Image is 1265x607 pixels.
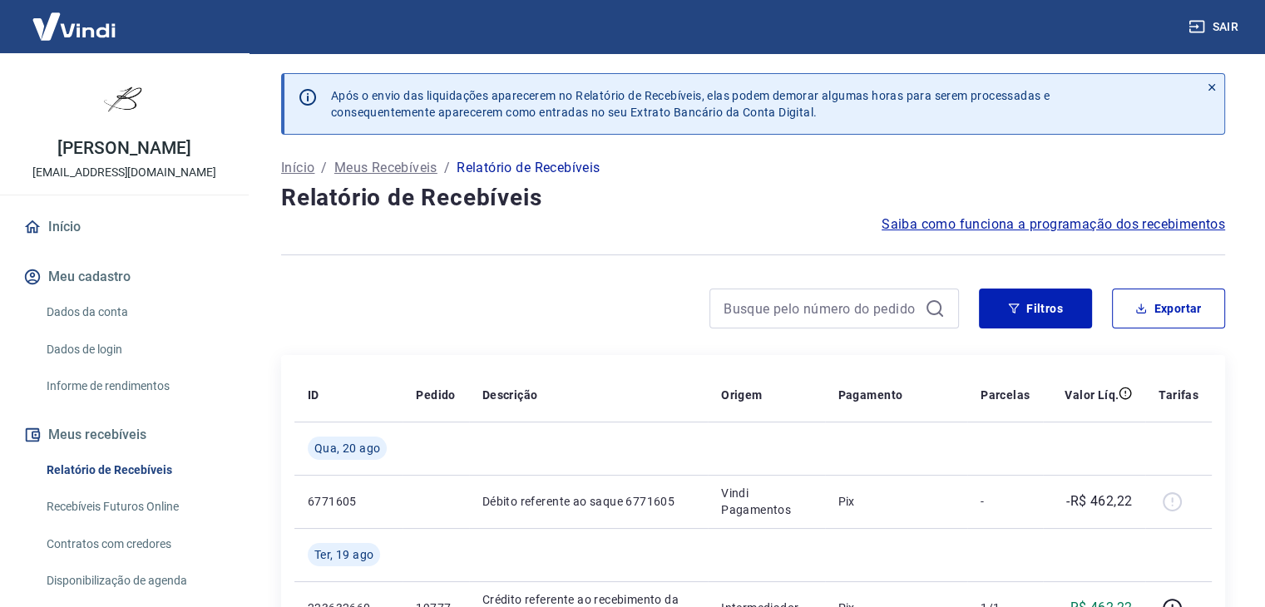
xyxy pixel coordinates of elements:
button: Sair [1185,12,1245,42]
p: Relatório de Recebíveis [457,158,600,178]
p: [PERSON_NAME] [57,140,190,157]
p: Pix [838,493,955,510]
a: Dados da conta [40,295,229,329]
button: Meus recebíveis [20,417,229,453]
p: - [981,493,1030,510]
input: Busque pelo número do pedido [724,296,918,321]
a: Relatório de Recebíveis [40,453,229,487]
a: Saiba como funciona a programação dos recebimentos [882,215,1225,234]
p: Valor Líq. [1065,387,1119,403]
a: Início [281,158,314,178]
p: -R$ 462,22 [1066,491,1132,511]
button: Filtros [979,289,1092,328]
p: ID [308,387,319,403]
a: Informe de rendimentos [40,369,229,403]
img: Vindi [20,1,128,52]
p: Tarifas [1159,387,1198,403]
p: / [444,158,450,178]
a: Disponibilização de agenda [40,564,229,598]
a: Recebíveis Futuros Online [40,490,229,524]
span: Ter, 19 ago [314,546,373,563]
p: 6771605 [308,493,389,510]
p: Vindi Pagamentos [721,485,811,518]
p: Descrição [482,387,538,403]
p: Origem [721,387,762,403]
p: / [321,158,327,178]
button: Meu cadastro [20,259,229,295]
span: Qua, 20 ago [314,440,380,456]
p: Após o envio das liquidações aparecerem no Relatório de Recebíveis, elas podem demorar algumas ho... [331,87,1050,121]
p: Parcelas [981,387,1030,403]
a: Meus Recebíveis [334,158,437,178]
a: Dados de login [40,333,229,367]
a: Contratos com credores [40,527,229,561]
img: 86eb4535-737a-48ea-8c7a-87baa88bb4c4.jpeg [91,67,158,133]
p: Pedido [416,387,455,403]
a: Início [20,209,229,245]
p: [EMAIL_ADDRESS][DOMAIN_NAME] [32,164,216,181]
h4: Relatório de Recebíveis [281,181,1225,215]
p: Débito referente ao saque 6771605 [482,493,694,510]
button: Exportar [1112,289,1225,328]
p: Pagamento [838,387,903,403]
